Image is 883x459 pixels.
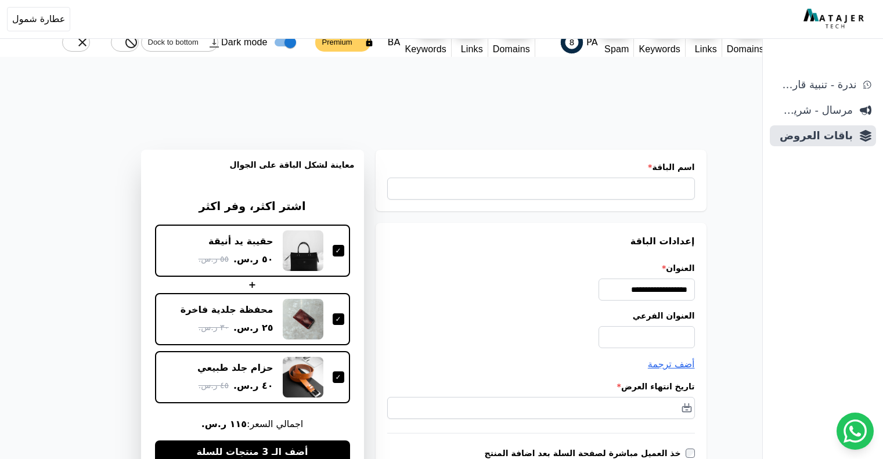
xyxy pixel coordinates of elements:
img: حقيبة يد أنيقة [283,230,323,271]
text: 8 [570,38,575,47]
div: Close toolbar [62,33,90,52]
div: حقيبة يد أنيقة [208,235,273,248]
p: Keywords [405,42,446,56]
svg: Hide MozBar on this domain [124,35,138,49]
span: أضف ترجمة [648,359,695,370]
span: Premium [315,37,359,48]
span: ٤٠ ر.س. [233,379,273,393]
span: عطارة شمول [12,12,65,26]
p: Spam [603,42,629,56]
span: مرسال - شريط دعاية [774,102,853,118]
img: محفظة جلدية فاخرة [283,299,323,339]
b: ١١٥ ر.س. [201,418,247,429]
div: + [155,278,350,292]
h3: معاينة لشكل الباقة على الجوال [150,159,355,185]
span: Dark mode [221,35,268,49]
label: العنوان [387,262,695,274]
label: اسم الباقة [387,161,695,173]
p: Domains [727,42,764,56]
h3: اشتر اكثر، وفر اكثر [155,198,350,215]
label: تاريخ انتهاء العرض [387,381,695,392]
h3: إعدادات الباقة [387,234,695,248]
span: ٥٥ ر.س. [199,253,229,265]
div: Dock to bottom [141,33,218,52]
span: اجمالي السعر: [155,417,350,431]
button: عطارة شمول [7,7,70,31]
div: حزام جلد طبيعي [197,362,273,374]
span: ٣٠ ر.س. [199,321,229,334]
div: محفظة جلدية فاخرة [181,303,273,316]
div: Predicts a page's ranking potential in search engines based on an algorithm of link metrics. [553,28,598,57]
span: باقات العروض [774,128,853,144]
h1: PA [586,35,598,49]
span: أضف الـ 3 منتجات للسلة [196,445,308,459]
p: Keywords [639,42,680,56]
p: Links [456,42,483,56]
div: Hide MozBar on this domain [111,33,139,52]
span: ٥٠ ر.س. [233,252,273,266]
span: Dock to bottom [142,37,205,48]
h1: BA [388,35,401,49]
span: ٤٥ ر.س. [199,380,229,392]
img: MatajerTech Logo [803,9,867,30]
img: حزام جلد طبيعي [283,357,323,397]
div: Brand Authority™ is a score (1-100) developed by Moz that measures the total strength of a brand. [388,35,401,49]
span: ندرة - تنبية قارب علي النفاذ [774,77,856,93]
p: Domains [493,42,530,56]
p: Links [690,42,717,56]
label: العنوان الفرعي [387,310,695,321]
label: خذ العميل مباشرة لصفحة السلة بعد اضافة المنتج [485,447,686,459]
svg: Close toolbar [75,35,89,49]
span: ٢٥ ر.س. [233,321,273,335]
button: أضف ترجمة [648,357,695,371]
